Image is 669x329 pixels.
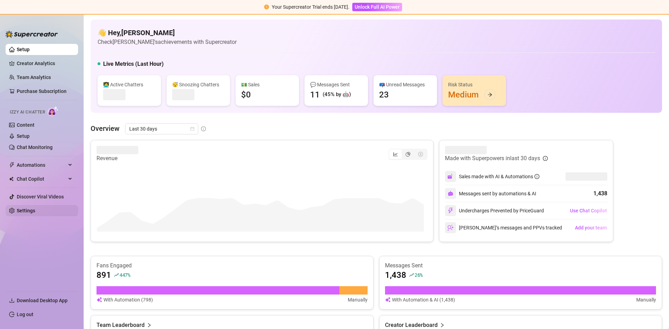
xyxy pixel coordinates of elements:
article: 891 [97,269,111,281]
span: arrow-right [487,92,492,97]
div: $0 [241,89,251,100]
img: AI Chatter [48,106,59,116]
a: Discover Viral Videos [17,194,64,199]
div: Risk Status [448,81,500,88]
article: Overview [91,123,120,134]
div: 1,438 [593,189,607,198]
span: Add your team [575,225,607,230]
span: Unlock Full AI Power [355,4,400,10]
article: With Automation (798) [103,296,153,304]
span: rise [114,273,119,277]
article: Messages Sent [385,262,656,269]
span: line-chart [393,152,398,157]
span: Automations [17,159,66,171]
div: 💵 Sales [241,81,293,88]
span: info-circle [201,126,206,131]
div: [PERSON_NAME]’s messages and PPVs tracked [445,222,562,233]
span: 26 % [415,272,423,278]
span: thunderbolt [9,162,15,168]
div: 😴 Snoozing Chatters [172,81,224,88]
span: download [9,298,15,303]
span: 447 % [120,272,130,278]
img: svg%3e [385,296,391,304]
button: Use Chat Copilot [570,205,607,216]
article: 1,438 [385,269,406,281]
div: Sales made with AI & Automations [459,173,539,180]
div: 💬 Messages Sent [310,81,362,88]
span: calendar [190,127,194,131]
a: Setup [17,133,30,139]
a: Chat Monitoring [17,144,53,150]
div: (45% by 🤖) [323,91,351,99]
span: dollar-circle [418,152,423,157]
div: segmented control [389,149,428,160]
article: Manually [636,296,656,304]
article: Fans Engaged [97,262,368,269]
h4: 👋 Hey, [PERSON_NAME] [98,28,237,38]
img: Chat Copilot [9,177,14,181]
img: svg%3e [447,173,454,180]
span: rise [409,273,414,277]
article: Made with Superpowers in last 30 days [445,154,540,163]
a: Setup [17,47,30,52]
a: Log out [17,312,33,317]
a: Team Analytics [17,75,51,80]
a: Creator Analytics [17,58,72,69]
span: Use Chat Copilot [570,208,607,213]
div: 23 [379,89,389,100]
span: exclamation-circle [264,5,269,9]
a: Unlock Full AI Power [352,4,402,10]
span: Download Desktop App [17,298,68,303]
span: Your Supercreator Trial ends [DATE]. [272,4,349,10]
a: Settings [17,208,35,213]
h5: Live Metrics (Last Hour) [103,60,164,68]
span: pie-chart [406,152,410,157]
a: Purchase Subscription [17,86,72,97]
article: Revenue [97,154,138,163]
article: With Automation & AI (1,438) [392,296,455,304]
img: svg%3e [97,296,102,304]
div: 👩‍💻 Active Chatters [103,81,155,88]
span: Last 30 days [129,124,194,134]
img: logo-BBDzfeDw.svg [6,31,58,38]
div: Undercharges Prevented by PriceGuard [445,205,544,216]
div: 📪 Unread Messages [379,81,431,88]
img: svg%3e [447,207,454,214]
span: info-circle [535,174,539,179]
img: svg%3e [448,191,453,196]
button: Unlock Full AI Power [352,3,402,11]
div: Messages sent by automations & AI [445,188,536,199]
div: 11 [310,89,320,100]
span: Chat Copilot [17,173,66,185]
article: Check [PERSON_NAME]'s achievements with Supercreator [98,38,237,46]
button: Add your team [575,222,607,233]
span: info-circle [543,156,548,161]
a: Content [17,122,34,128]
article: Manually [348,296,368,304]
span: Izzy AI Chatter [10,109,45,116]
img: svg%3e [447,225,454,231]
